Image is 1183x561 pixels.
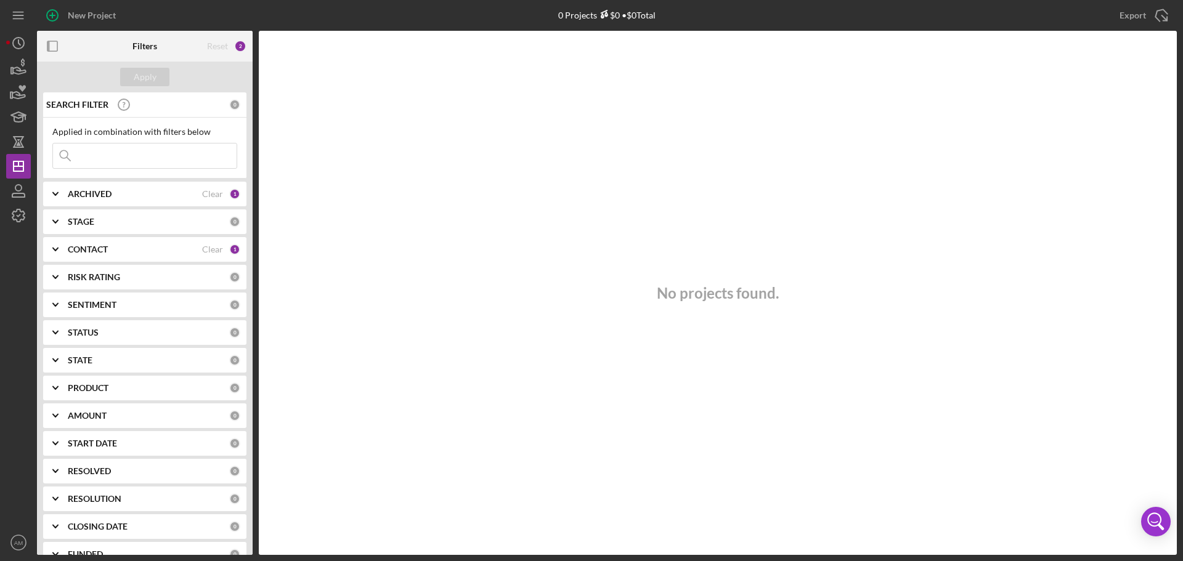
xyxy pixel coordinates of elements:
[37,3,128,28] button: New Project
[132,41,157,51] b: Filters
[229,99,240,110] div: 0
[6,530,31,555] button: AM
[229,272,240,283] div: 0
[229,493,240,504] div: 0
[1141,507,1171,536] div: Open Intercom Messenger
[46,100,108,110] b: SEARCH FILTER
[202,189,223,199] div: Clear
[120,68,169,86] button: Apply
[229,355,240,366] div: 0
[207,41,228,51] div: Reset
[68,272,120,282] b: RISK RATING
[68,383,108,393] b: PRODUCT
[229,188,240,200] div: 1
[68,438,117,448] b: START DATE
[229,549,240,560] div: 0
[68,189,112,199] b: ARCHIVED
[68,522,128,531] b: CLOSING DATE
[68,328,99,337] b: STATUS
[68,3,116,28] div: New Project
[234,40,246,52] div: 2
[229,382,240,394] div: 0
[68,466,111,476] b: RESOLVED
[229,410,240,421] div: 0
[597,10,620,20] div: $0
[229,521,240,532] div: 0
[68,494,121,504] b: RESOLUTION
[229,216,240,227] div: 0
[14,539,23,546] text: AM
[68,244,108,254] b: CONTACT
[229,438,240,449] div: 0
[202,244,223,254] div: Clear
[68,549,103,559] b: FUNDED
[1120,3,1146,28] div: Export
[68,355,92,365] b: STATE
[52,127,237,137] div: Applied in combination with filters below
[68,411,107,421] b: AMOUNT
[68,217,94,227] b: STAGE
[657,285,779,302] h3: No projects found.
[229,244,240,255] div: 1
[229,466,240,477] div: 0
[229,327,240,338] div: 0
[558,10,656,20] div: 0 Projects • $0 Total
[229,299,240,310] div: 0
[134,68,157,86] div: Apply
[1107,3,1177,28] button: Export
[68,300,116,310] b: SENTIMENT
